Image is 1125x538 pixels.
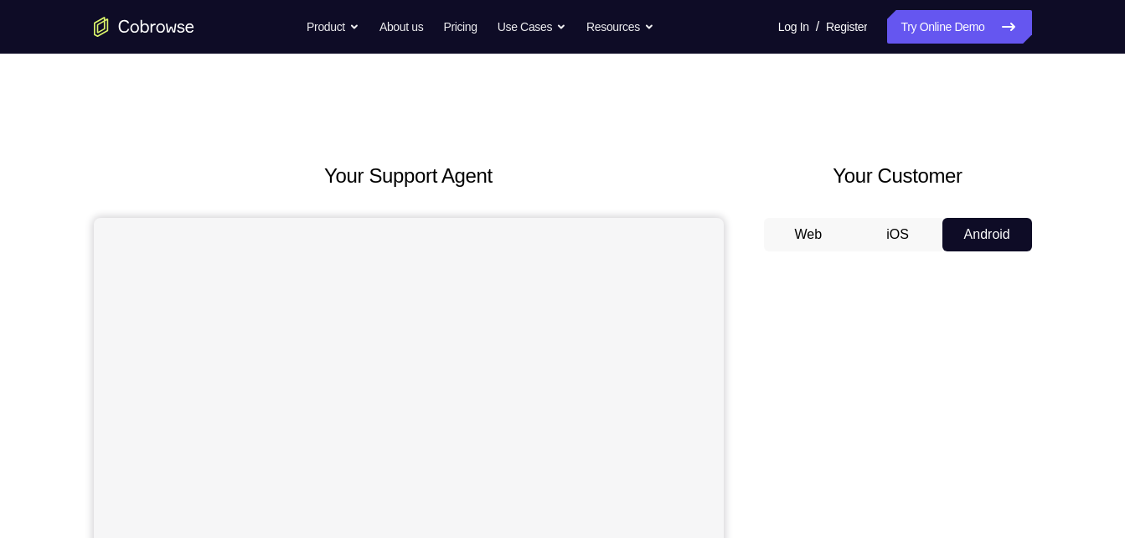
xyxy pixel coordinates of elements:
a: Register [826,10,867,44]
button: Resources [586,10,654,44]
button: Use Cases [498,10,566,44]
h2: Your Support Agent [94,161,724,191]
button: Web [764,218,854,251]
a: Go to the home page [94,17,194,37]
button: Product [307,10,359,44]
a: Log In [778,10,809,44]
span: / [816,17,819,37]
h2: Your Customer [764,161,1032,191]
a: Pricing [443,10,477,44]
button: Android [942,218,1032,251]
a: About us [379,10,423,44]
a: Try Online Demo [887,10,1031,44]
button: iOS [853,218,942,251]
